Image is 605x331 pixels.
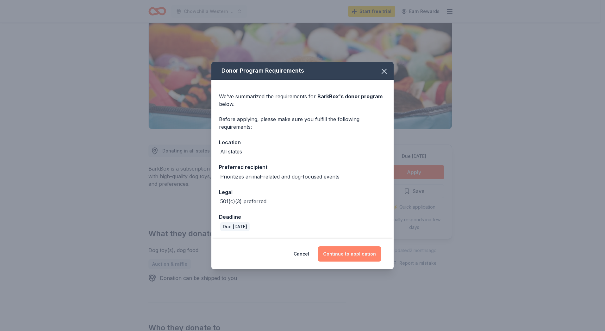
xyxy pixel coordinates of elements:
[294,246,309,262] button: Cancel
[219,213,386,221] div: Deadline
[220,198,266,205] div: 501(c)(3) preferred
[220,222,250,231] div: Due [DATE]
[211,62,394,80] div: Donor Program Requirements
[219,188,386,196] div: Legal
[219,93,386,108] div: We've summarized the requirements for below.
[219,138,386,146] div: Location
[220,148,242,155] div: All states
[219,115,386,131] div: Before applying, please make sure you fulfill the following requirements:
[318,246,381,262] button: Continue to application
[317,93,383,100] span: BarkBox 's donor program
[220,173,340,180] div: Prioritizes animal-related and dog-focused events
[219,163,386,171] div: Preferred recipient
